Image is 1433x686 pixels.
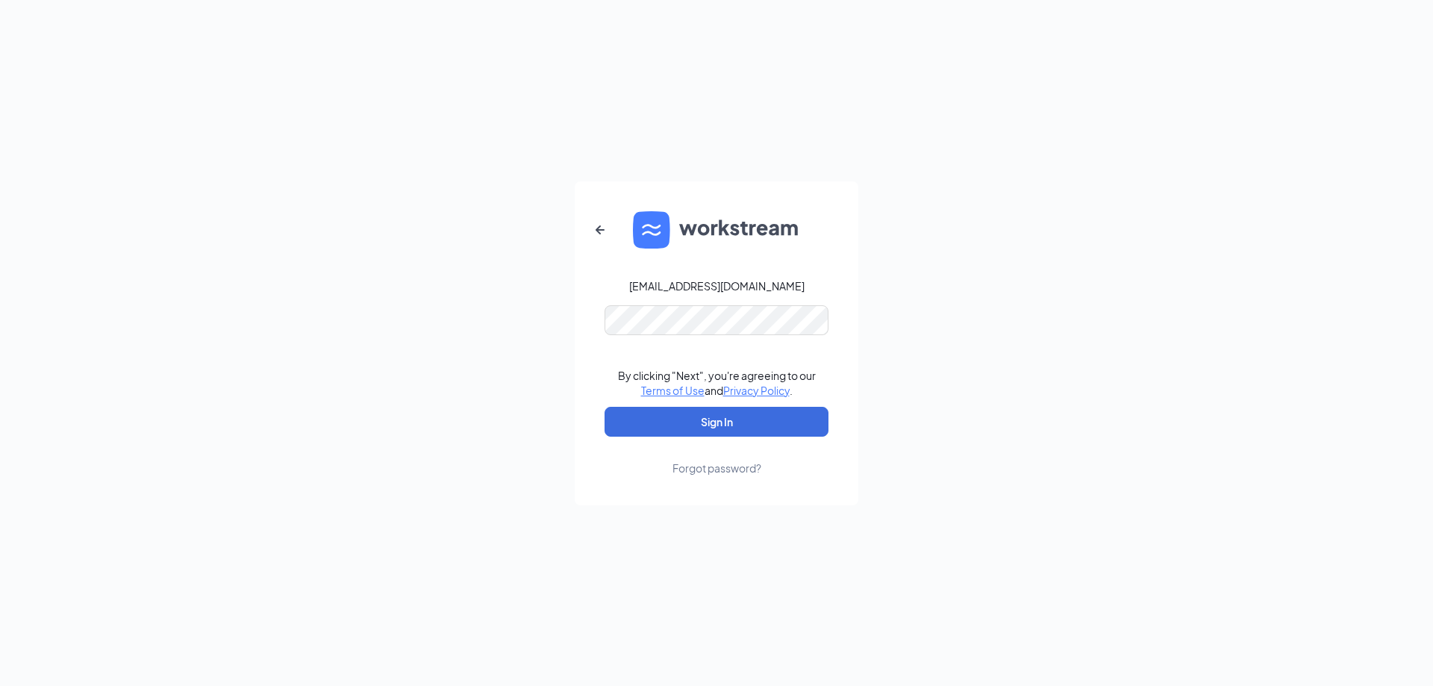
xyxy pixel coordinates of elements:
[723,384,790,397] a: Privacy Policy
[591,221,609,239] svg: ArrowLeftNew
[672,461,761,475] div: Forgot password?
[672,437,761,475] a: Forgot password?
[618,368,816,398] div: By clicking "Next", you're agreeing to our and .
[605,407,828,437] button: Sign In
[633,211,800,249] img: WS logo and Workstream text
[641,384,705,397] a: Terms of Use
[629,278,805,293] div: [EMAIL_ADDRESS][DOMAIN_NAME]
[582,212,618,248] button: ArrowLeftNew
